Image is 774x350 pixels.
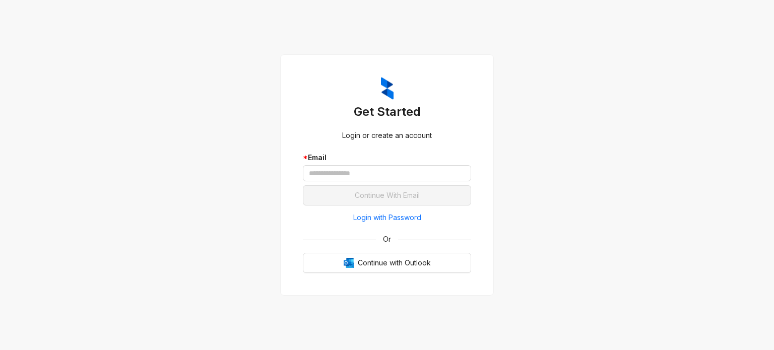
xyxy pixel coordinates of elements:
div: Email [303,152,471,163]
span: Continue with Outlook [358,257,431,268]
div: Login or create an account [303,130,471,141]
button: Continue With Email [303,185,471,205]
span: Login with Password [353,212,421,223]
span: Or [376,234,398,245]
button: Login with Password [303,209,471,226]
h3: Get Started [303,104,471,120]
img: ZumaIcon [381,77,394,100]
img: Outlook [344,258,354,268]
button: OutlookContinue with Outlook [303,253,471,273]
